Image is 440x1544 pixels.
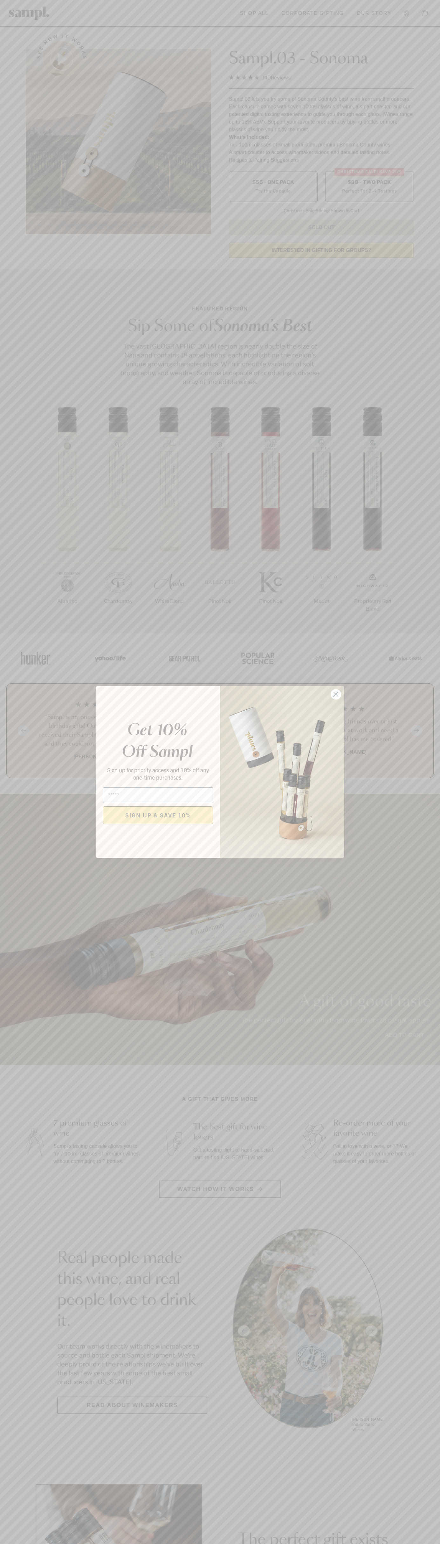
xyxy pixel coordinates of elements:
button: Close dialog [330,689,341,700]
em: Get 10% Off Sampl [122,723,193,760]
input: Email [103,787,213,803]
button: SIGN UP & SAVE 10% [103,806,213,824]
span: Sign up for priority access and 10% off any one-time purchases. [107,766,209,781]
img: 96933287-25a1-481a-a6d8-4dd623390dc6.png [220,686,344,858]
